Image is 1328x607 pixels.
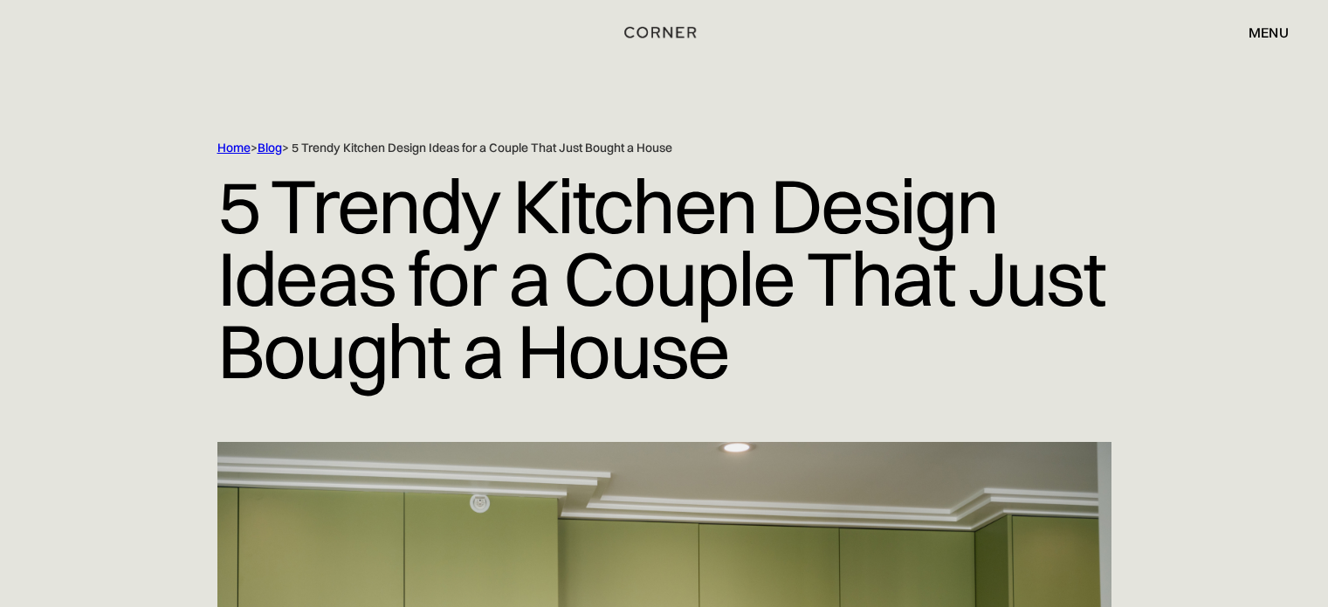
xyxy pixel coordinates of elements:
[258,140,282,155] a: Blog
[1249,25,1289,39] div: menu
[217,140,251,155] a: Home
[618,21,709,44] a: home
[217,140,1038,156] div: > > 5 Trendy Kitchen Design Ideas for a Couple That Just Bought a House
[217,156,1111,400] h1: 5 Trendy Kitchen Design Ideas for a Couple That Just Bought a House
[1231,17,1289,47] div: menu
